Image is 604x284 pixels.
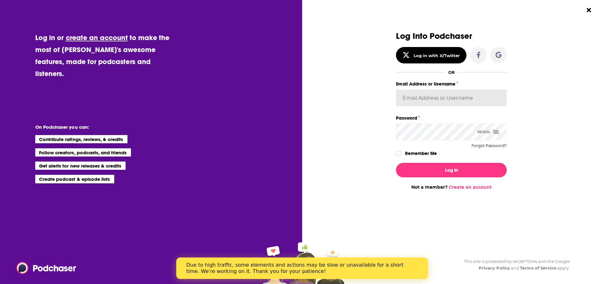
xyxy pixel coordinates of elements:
[405,149,437,157] label: Remember Me
[16,262,72,274] a: Podchaser - Follow, Share and Rate Podcasts
[396,114,507,122] label: Password
[396,32,507,41] h3: Log Into Podchaser
[477,123,499,140] div: Reveal
[35,162,126,170] li: Get alerts for new releases & credits
[396,184,507,190] div: Not a member?
[448,70,455,75] div: OR
[396,163,507,177] button: Log In
[471,144,507,148] button: Forgot Password?
[479,265,510,270] a: Privacy Policy
[459,258,570,271] div: This site is protected by reCAPTCHA and the Google and apply.
[396,80,507,88] label: Email Address or Username
[66,33,128,42] a: create an account
[449,184,492,190] a: Create an account
[35,124,161,130] li: On Podchaser you can:
[583,4,595,16] button: Close Button
[414,53,460,58] div: Log in with X/Twitter
[396,89,507,106] input: Email Address or Username
[35,135,128,143] li: Contribute ratings, reviews, & credits
[16,262,77,274] img: Podchaser - Follow, Share and Rate Podcasts
[520,265,556,270] a: Terms of Service
[35,148,131,157] li: Follow creators, podcasts, and friends
[396,47,466,63] button: Log in with X/Twitter
[176,257,428,279] iframe: Intercom live chat banner
[35,175,114,183] li: Create podcast & episode lists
